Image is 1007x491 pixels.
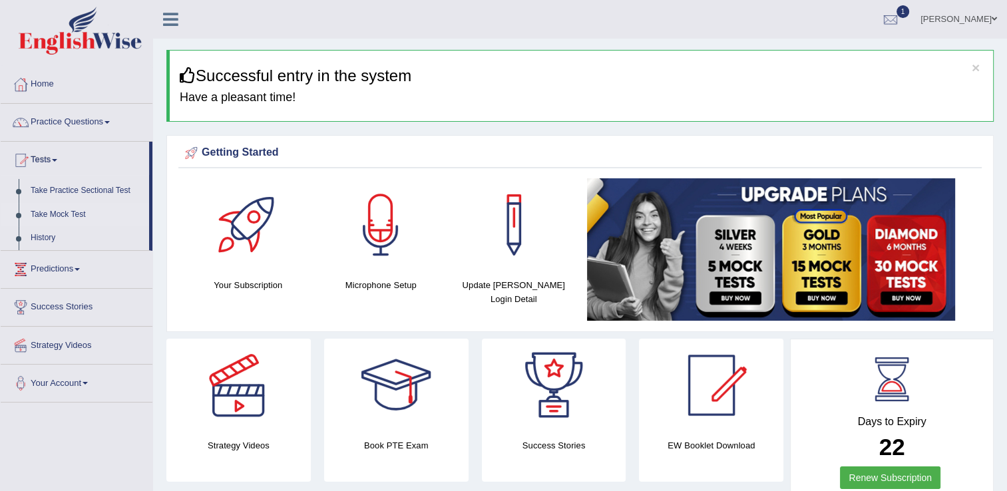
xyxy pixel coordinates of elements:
[1,327,152,360] a: Strategy Videos
[840,466,940,489] a: Renew Subscription
[805,416,978,428] h4: Days to Expiry
[1,289,152,322] a: Success Stories
[639,438,783,452] h4: EW Booklet Download
[182,143,978,163] div: Getting Started
[25,203,149,227] a: Take Mock Test
[321,278,441,292] h4: Microphone Setup
[180,91,983,104] h4: Have a pleasant time!
[972,61,980,75] button: ×
[180,67,983,84] h3: Successful entry in the system
[1,104,152,137] a: Practice Questions
[1,142,149,175] a: Tests
[897,5,910,18] span: 1
[1,66,152,99] a: Home
[879,434,905,460] b: 22
[1,365,152,398] a: Your Account
[166,438,311,452] h4: Strategy Videos
[454,278,574,306] h4: Update [PERSON_NAME] Login Detail
[25,179,149,203] a: Take Practice Sectional Test
[482,438,626,452] h4: Success Stories
[25,226,149,250] a: History
[1,251,152,284] a: Predictions
[587,178,955,321] img: small5.jpg
[188,278,308,292] h4: Your Subscription
[324,438,469,452] h4: Book PTE Exam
